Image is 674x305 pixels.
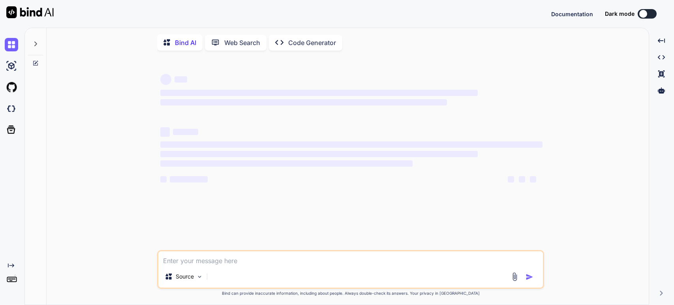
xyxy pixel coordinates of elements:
[160,160,413,167] span: ‌
[519,176,525,183] span: ‌
[175,38,196,47] p: Bind AI
[170,176,208,183] span: ‌
[196,273,203,280] img: Pick Models
[160,127,170,137] span: ‌
[175,76,187,83] span: ‌
[5,38,18,51] img: chat
[224,38,260,47] p: Web Search
[551,10,593,18] button: Documentation
[173,129,198,135] span: ‌
[160,99,447,105] span: ‌
[288,38,336,47] p: Code Generator
[508,176,514,183] span: ‌
[160,141,543,148] span: ‌
[160,74,171,85] span: ‌
[551,11,593,17] span: Documentation
[6,6,54,18] img: Bind AI
[160,151,477,157] span: ‌
[176,273,194,281] p: Source
[5,59,18,73] img: ai-studio
[160,90,477,96] span: ‌
[510,272,519,281] img: attachment
[5,81,18,94] img: githubLight
[605,10,635,18] span: Dark mode
[526,273,533,281] img: icon
[160,176,167,183] span: ‌
[157,290,544,296] p: Bind can provide inaccurate information, including about people. Always double-check its answers....
[5,102,18,115] img: darkCloudIdeIcon
[530,176,536,183] span: ‌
